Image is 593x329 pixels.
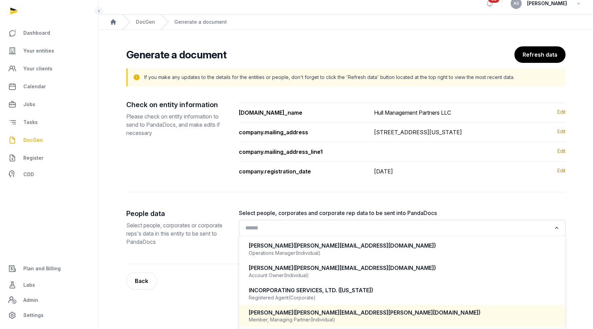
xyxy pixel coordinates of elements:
span: ([PERSON_NAME][EMAIL_ADDRESS][DOMAIN_NAME]) [293,264,436,271]
a: Labs [5,277,93,293]
div: company.mailing_address_line1 [239,148,363,156]
a: Dashboard [5,25,93,41]
a: Jobs [5,96,93,113]
p: Select people, corporates or corporate reps's data in this entity to be sent to PandaDocs [126,221,228,246]
input: Search for option [243,223,551,233]
h2: People data [126,209,228,218]
a: Plan and Billing [5,260,93,277]
h2: Generate a document [126,48,226,61]
span: Your clients [23,65,53,73]
div: [DATE] [374,167,393,175]
a: Admin [5,293,93,307]
span: Admin [23,296,38,304]
a: Edit [557,128,566,136]
label: Select people, corporates and corporate rep data to be sent into PandaDocs [239,209,566,217]
a: DocGen [136,19,155,25]
span: (Individual) [310,316,335,323]
span: Dashboard [23,29,50,37]
div: [PERSON_NAME] [249,309,556,317]
span: Calendar [23,82,46,91]
div: Operations Manager [249,250,556,257]
a: Settings [5,307,93,324]
div: [PERSON_NAME] [249,242,556,250]
div: [DOMAIN_NAME]_name [239,109,363,117]
span: ([PERSON_NAME][EMAIL_ADDRESS][DOMAIN_NAME]) [293,242,436,249]
a: Tasks [5,114,93,131]
div: Account Owner [249,272,556,279]
div: Generate a document [174,19,227,25]
div: company.mailing_address [239,128,363,136]
a: Your entities [5,43,93,59]
div: INCORPORATING SERVICES, LTD. ([US_STATE]) [249,286,556,294]
span: Plan and Billing [23,264,61,273]
span: Tasks [23,118,38,126]
div: Member, Managing Partner [249,316,556,323]
a: Edit [557,148,566,155]
div: [PERSON_NAME] [249,264,556,272]
span: (Corporate) [289,294,316,301]
span: DocGen [23,136,43,144]
span: AS [513,1,519,5]
span: CDD [23,170,34,179]
a: Register [5,150,93,166]
span: (Individual) [295,250,321,257]
a: Calendar [5,78,93,95]
a: DocGen [5,132,93,148]
a: Edit [557,109,566,117]
div: [STREET_ADDRESS][US_STATE] [374,128,462,136]
p: If you make any updates to the details for the entities or people, don't forget to click the 'Ref... [144,74,514,81]
h2: Check on entity information [126,100,228,110]
span: Your entities [23,47,54,55]
a: CDD [5,168,93,181]
div: Hull Management Partners LLC [374,109,451,117]
span: Labs [23,281,35,289]
span: ([PERSON_NAME][EMAIL_ADDRESS][PERSON_NAME][DOMAIN_NAME]) [293,309,480,316]
div: Search for option [242,222,562,234]
div: company.registration_date [239,167,363,175]
a: Edit [557,167,566,175]
button: Refresh data [514,46,566,63]
div: Registered Agent [249,294,556,301]
button: Back [126,272,157,290]
span: Jobs [23,100,35,109]
p: Please check on entity information to send to PandaDocs, and make edits if necessary [126,112,228,137]
span: Register [23,154,44,162]
a: Your clients [5,60,93,77]
span: Settings [23,311,44,319]
nav: Breadcrumb [99,14,593,30]
span: (Individual) [284,272,309,279]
